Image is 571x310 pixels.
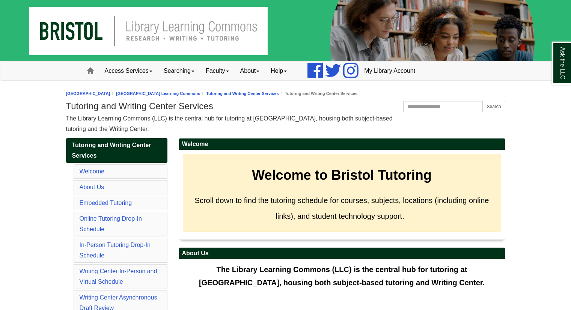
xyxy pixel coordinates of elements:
a: In-Person Tutoring Drop-In Schedule [80,242,151,259]
a: Tutoring and Writing Center Services [206,91,279,96]
a: Tutoring and Writing Center Services [66,138,167,163]
li: Tutoring and Writing Center Services [279,90,357,97]
a: [GEOGRAPHIC_DATA] Learning Commons [116,91,200,96]
nav: breadcrumb [66,90,505,97]
a: Welcome [80,168,104,175]
h1: Tutoring and Writing Center Services [66,101,505,111]
a: Writing Center In-Person and Virtual Schedule [80,268,157,285]
h2: About Us [179,248,505,259]
span: The Library Learning Commons (LLC) is the central hub for tutoring at [GEOGRAPHIC_DATA], housing ... [199,265,485,287]
span: Tutoring and Writing Center Services [72,142,151,159]
span: The Library Learning Commons (LLC) is the central hub for tutoring at [GEOGRAPHIC_DATA], housing ... [66,115,393,132]
a: Online Tutoring Drop-In Schedule [80,215,142,232]
h2: Welcome [179,138,505,150]
a: About Us [80,184,104,190]
a: Access Services [99,62,158,80]
span: Scroll down to find the tutoring schedule for courses, subjects, locations (including online link... [195,196,489,220]
button: Search [482,101,505,112]
a: Help [265,62,292,80]
a: Embedded Tutoring [80,200,132,206]
a: Faculty [200,62,235,80]
a: My Library Account [359,62,421,80]
strong: Welcome to Bristol Tutoring [252,167,432,183]
a: [GEOGRAPHIC_DATA] [66,91,110,96]
a: Searching [158,62,200,80]
a: About [235,62,265,80]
